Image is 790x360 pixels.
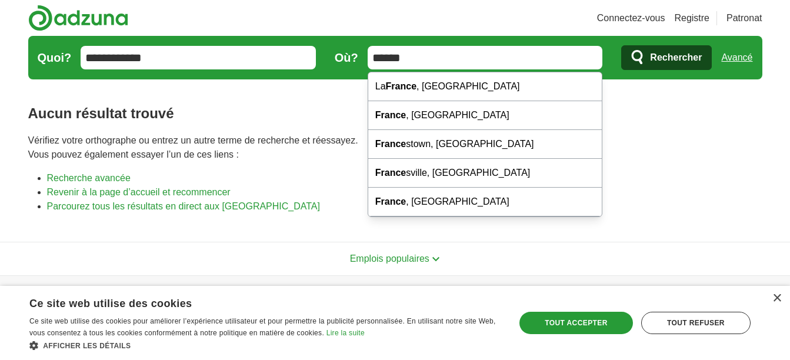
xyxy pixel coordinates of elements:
[43,342,131,350] span: Afficher les détails
[368,101,602,130] div: , [GEOGRAPHIC_DATA]
[47,173,131,183] a: Recherche avancée
[29,339,501,351] div: Afficher les détails
[432,256,440,262] img: Icône de bascule
[674,11,709,25] a: Registre
[375,168,406,178] strong: France
[650,46,702,69] span: Rechercher
[721,46,752,69] a: Avancé
[47,187,231,197] a: Revenir à la page d’accueil et recommencer
[597,11,665,25] a: Connectez-vous
[368,188,602,216] div: , [GEOGRAPHIC_DATA]
[579,276,762,309] h4: Sélection du pays
[772,294,781,303] div: Fermer
[28,134,762,162] p: Vérifiez votre orthographe ou entrez un autre terme de recherche et réessayez. Vous pouvez égalem...
[519,312,633,334] div: Tout accepter
[368,72,602,101] div: La , [GEOGRAPHIC_DATA]
[326,329,365,337] a: Lire la suite, ouvre une nouvelle fenêtre
[375,196,406,206] strong: France
[29,293,471,311] div: Ce site web utilise des cookies
[335,49,358,66] label: Où?
[368,130,602,159] div: stown, [GEOGRAPHIC_DATA]
[368,159,602,188] div: sville, [GEOGRAPHIC_DATA]
[28,5,128,31] img: Logo d’Adzuna
[386,81,416,91] strong: France
[641,312,751,334] div: Tout refuser
[350,254,429,264] span: Emplois populaires
[38,49,72,66] label: Quoi?
[47,201,320,211] a: Parcourez tous les résultats en direct aux [GEOGRAPHIC_DATA]
[621,45,712,70] button: Rechercher
[29,317,496,337] span: Ce site web utilise des cookies pour améliorer l’expérience utilisateur et pour permettre la publ...
[726,11,762,25] a: Patronat
[375,139,406,149] strong: France
[375,110,406,120] strong: France
[28,103,762,124] h1: Aucun résultat trouvé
